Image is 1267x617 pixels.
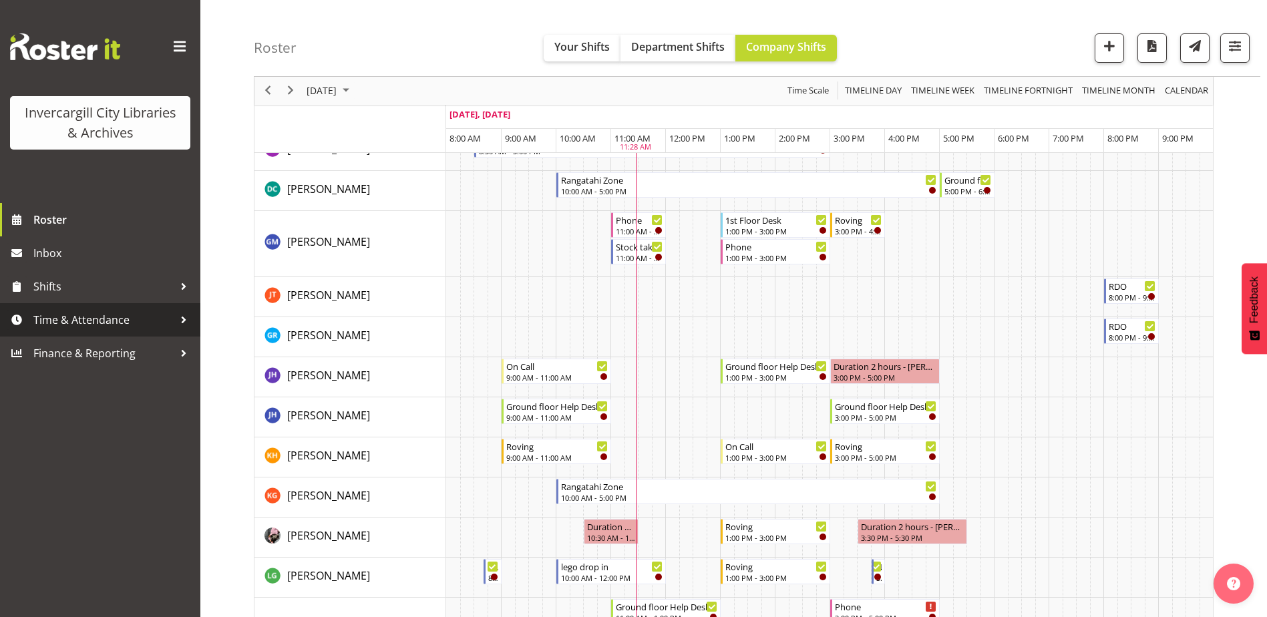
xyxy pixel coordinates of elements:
div: Duration 1 hours - [PERSON_NAME] [587,520,635,533]
div: 1st Floor Desk [725,213,827,226]
div: Ground floor Help Desk [506,399,608,413]
div: 10:00 AM - 12:00 PM [561,572,663,583]
td: Kaela Harley resource [254,437,446,477]
td: Gabriel McKay Smith resource [254,211,446,277]
button: Previous [259,83,277,99]
div: previous period [256,77,279,105]
span: [PERSON_NAME] [287,448,370,463]
div: 9:00 AM - 11:00 AM [506,372,608,383]
td: Jillian Hunter resource [254,397,446,437]
h4: Roster [254,40,297,55]
div: Gabriel McKay Smith"s event - Phone Begin From Friday, September 26, 2025 at 11:00:00 AM GMT+12:0... [611,212,666,238]
div: 8:40 AM - 9:00 AM [488,572,498,583]
div: 1:00 PM - 3:00 PM [725,252,827,263]
span: Inbox [33,243,194,263]
span: [PERSON_NAME] [287,368,370,383]
div: On Call [725,439,827,453]
button: Download a PDF of the roster for the current day [1137,33,1167,63]
div: Gabriel McKay Smith"s event - Phone Begin From Friday, September 26, 2025 at 1:00:00 PM GMT+12:00... [721,239,830,264]
div: Lisa Griffiths"s event - New book tagging Begin From Friday, September 26, 2025 at 3:45:00 PM GMT... [872,559,886,584]
span: [PERSON_NAME] [287,328,370,343]
button: Your Shifts [544,35,620,61]
div: Phone [616,213,663,226]
div: 9:00 AM - 11:00 AM [506,412,608,423]
span: 7:00 PM [1053,132,1084,144]
div: 5:00 PM - 6:00 PM [944,186,991,196]
div: September 26, 2025 [302,77,357,105]
span: [PERSON_NAME] [287,182,370,196]
span: Department Shifts [631,39,725,54]
span: Time & Attendance [33,310,174,330]
div: Jillian Hunter"s event - Ground floor Help Desk Begin From Friday, September 26, 2025 at 3:00:00 ... [830,399,940,424]
div: Newspapers [488,560,498,573]
div: 3:00 PM - 5:00 PM [835,412,936,423]
div: Roving [506,439,608,453]
span: [DATE], [DATE] [449,108,510,120]
div: 3:00 PM - 4:00 PM [835,226,882,236]
button: Month [1163,83,1211,99]
div: 1:00 PM - 3:00 PM [725,452,827,463]
span: [PERSON_NAME] [287,288,370,302]
div: Gabriel McKay Smith"s event - 1st Floor Desk Begin From Friday, September 26, 2025 at 1:00:00 PM ... [721,212,830,238]
a: [PERSON_NAME] [287,407,370,423]
div: Rangatahi Zone [561,173,936,186]
div: 9:00 AM - 11:00 AM [506,452,608,463]
div: Duration 2 hours - [PERSON_NAME] [861,520,964,533]
div: Phone [725,240,827,253]
a: [PERSON_NAME] [287,447,370,463]
span: 9:00 AM [505,132,536,144]
button: Filter Shifts [1220,33,1250,63]
div: On Call [506,359,608,373]
span: 8:00 PM [1107,132,1139,144]
span: 1:00 PM [724,132,755,144]
td: Lisa Griffiths resource [254,558,446,598]
div: 3:00 PM - 5:00 PM [835,452,936,463]
td: Jill Harpur resource [254,357,446,397]
button: Send a list of all shifts for the selected filtered period to all rostered employees. [1180,33,1210,63]
a: [PERSON_NAME] [287,181,370,197]
div: 11:00 AM - 12:00 PM [616,226,663,236]
div: 10:00 AM - 5:00 PM [561,186,936,196]
button: September 2025 [305,83,355,99]
div: Roving [725,520,827,533]
div: Lisa Griffiths"s event - Newspapers Begin From Friday, September 26, 2025 at 8:40:00 AM GMT+12:00... [484,559,502,584]
div: Lisa Griffiths"s event - Roving Begin From Friday, September 26, 2025 at 1:00:00 PM GMT+12:00 End... [721,559,830,584]
div: Glen Tomlinson"s event - RDO Begin From Friday, September 26, 2025 at 8:00:00 PM GMT+12:00 Ends A... [1104,278,1159,304]
button: Company Shifts [735,35,837,61]
span: Timeline Fortnight [982,83,1074,99]
button: Department Shifts [620,35,735,61]
div: Keyu Chen"s event - Duration 2 hours - Keyu Chen Begin From Friday, September 26, 2025 at 3:30:00... [858,519,967,544]
div: Keyu Chen"s event - Roving Begin From Friday, September 26, 2025 at 1:00:00 PM GMT+12:00 Ends At ... [721,519,830,544]
div: lego drop in [561,560,663,573]
a: [PERSON_NAME] [287,487,370,503]
div: RDO [1109,319,1155,333]
a: [PERSON_NAME] [287,327,370,343]
div: Stock taking [616,240,663,253]
span: 8:00 AM [449,132,481,144]
td: Grace Roscoe-Squires resource [254,317,446,357]
div: Phone [835,600,936,613]
div: Keyu Chen"s event - Duration 1 hours - Keyu Chen Begin From Friday, September 26, 2025 at 10:30:0... [584,519,639,544]
button: Timeline Month [1080,83,1158,99]
div: 1:00 PM - 3:00 PM [725,572,827,583]
div: Donald Cunningham"s event - Rangatahi Zone Begin From Friday, September 26, 2025 at 10:00:00 AM G... [556,172,940,198]
a: [PERSON_NAME] [287,287,370,303]
button: Timeline Day [843,83,904,99]
div: New book tagging [876,560,882,573]
img: Rosterit website logo [10,33,120,60]
span: 6:00 PM [998,132,1029,144]
div: Kaela Harley"s event - On Call Begin From Friday, September 26, 2025 at 1:00:00 PM GMT+12:00 Ends... [721,439,830,464]
div: Katie Greene"s event - Rangatahi Zone Begin From Friday, September 26, 2025 at 10:00:00 AM GMT+12... [556,479,940,504]
div: 10:00 AM - 5:00 PM [561,492,936,503]
div: Gabriel McKay Smith"s event - Stock taking Begin From Friday, September 26, 2025 at 11:00:00 AM G... [611,239,666,264]
span: 3:00 PM [834,132,865,144]
span: Time Scale [786,83,830,99]
div: 11:28 AM [620,142,651,154]
span: 2:00 PM [779,132,810,144]
div: Jill Harpur"s event - Ground floor Help Desk Begin From Friday, September 26, 2025 at 1:00:00 PM ... [721,359,830,384]
td: Donald Cunningham resource [254,171,446,211]
div: Ground floor Help Desk [725,359,827,373]
div: Invercargill City Libraries & Archives [23,103,177,143]
span: calendar [1163,83,1210,99]
div: Lisa Griffiths"s event - lego drop in Begin From Friday, September 26, 2025 at 10:00:00 AM GMT+12... [556,559,666,584]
